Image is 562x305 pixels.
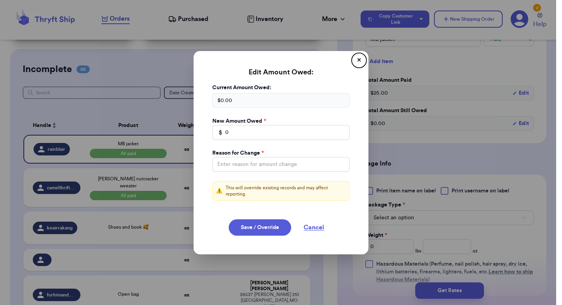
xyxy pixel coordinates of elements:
[212,117,266,125] label: New Amount Owed
[212,125,222,140] div: $
[203,60,359,84] h3: Edit Amount Owed:
[216,187,222,195] span: ⚠️
[212,157,350,172] input: Enter reason for amount change
[212,93,350,108] div: $ 0.00
[212,84,350,92] label: Current Amount Owed:
[353,54,365,67] button: ✕
[226,185,346,197] p: This will override existing records and may affect reporting.
[212,149,264,157] label: Reason for Change
[294,219,333,236] button: Cancel
[212,125,350,140] input: 0.00
[229,219,291,236] button: Save / Override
